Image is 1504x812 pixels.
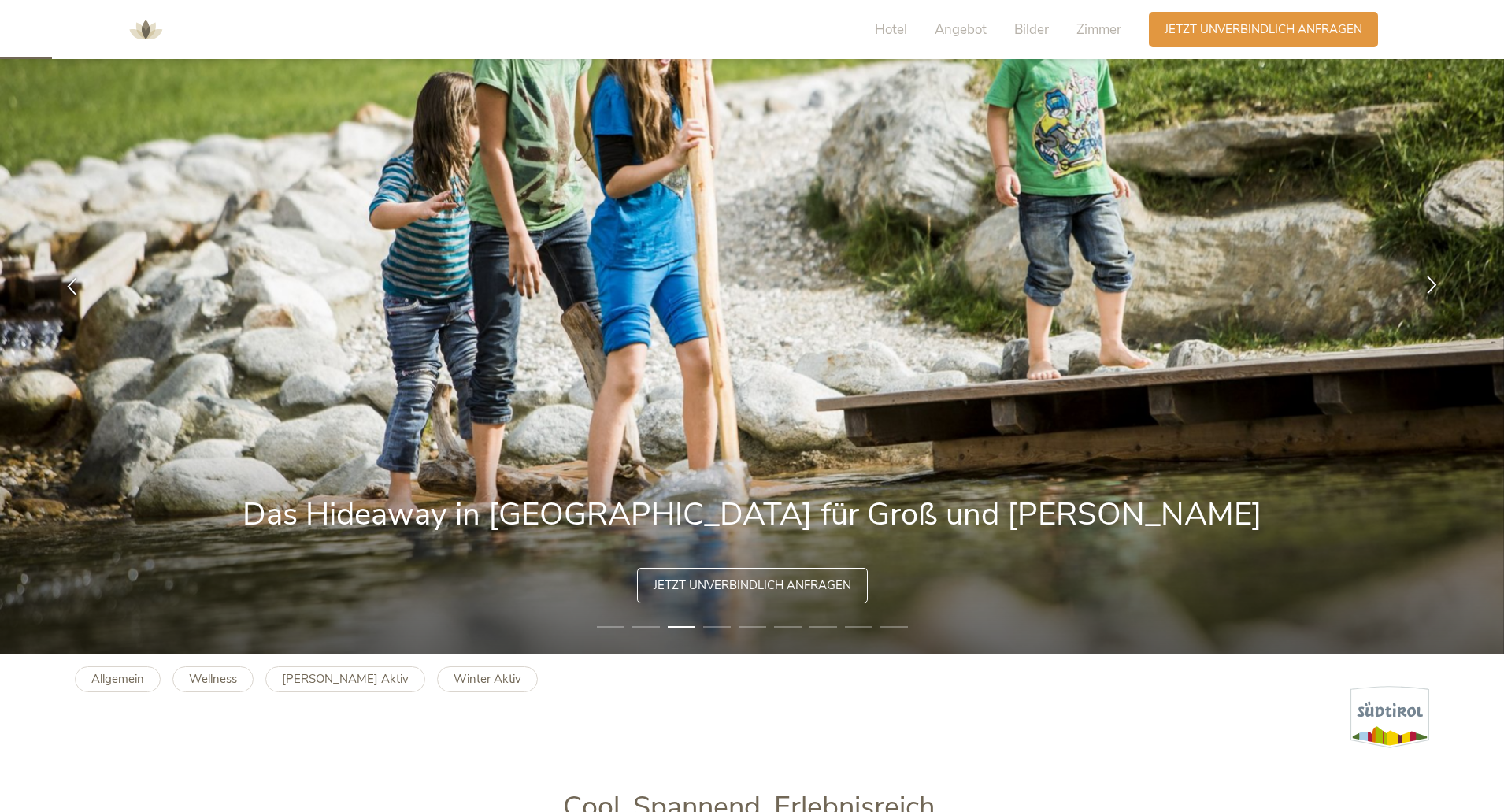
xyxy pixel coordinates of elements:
a: Winter Aktiv [437,666,538,692]
span: Zimmer [1076,20,1121,39]
span: Bilder [1014,20,1049,39]
span: Jetzt unverbindlich anfragen [654,577,851,594]
a: Allgemein [75,666,161,692]
span: Jetzt unverbindlich anfragen [1165,21,1362,38]
span: Angebot [935,20,987,39]
a: [PERSON_NAME] Aktiv [265,666,425,692]
img: AMONTI & LUNARIS Wellnessresort [122,6,169,54]
b: [PERSON_NAME] Aktiv [282,671,409,687]
b: Allgemein [91,671,144,687]
b: Wellness [189,671,237,687]
b: Winter Aktiv [454,671,521,687]
a: Wellness [172,666,254,692]
span: Hotel [875,20,907,39]
img: Südtirol [1350,686,1429,748]
a: AMONTI & LUNARIS Wellnessresort [122,24,169,35]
